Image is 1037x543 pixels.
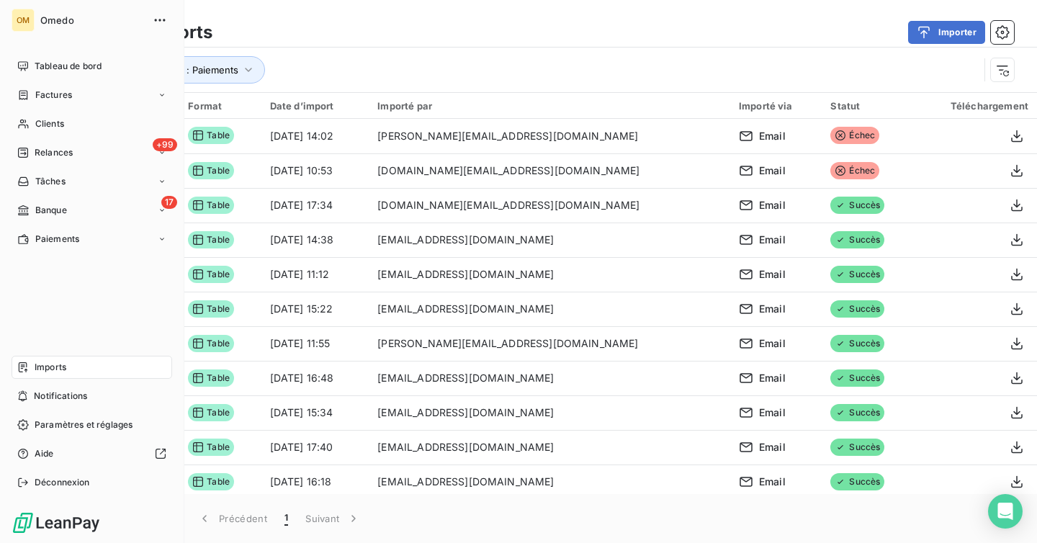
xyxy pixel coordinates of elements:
div: Téléchargement [922,100,1028,112]
td: [PERSON_NAME][EMAIL_ADDRESS][DOMAIN_NAME] [369,326,730,361]
td: [EMAIL_ADDRESS][DOMAIN_NAME] [369,395,730,430]
td: [EMAIL_ADDRESS][DOMAIN_NAME] [369,465,730,499]
span: Table [188,473,234,490]
span: Table [188,335,234,352]
td: [EMAIL_ADDRESS][DOMAIN_NAME] [369,430,730,465]
span: Email [759,267,786,282]
span: Table [188,404,234,421]
span: Succès [830,300,884,318]
span: Relances [35,146,73,159]
button: Suivant [297,503,369,534]
span: Email [759,336,786,351]
button: Précédent [189,503,276,534]
td: [DATE] 17:34 [261,188,369,223]
td: [EMAIL_ADDRESS][DOMAIN_NAME] [369,361,730,395]
td: [PERSON_NAME][EMAIL_ADDRESS][DOMAIN_NAME] [369,119,730,153]
div: OM [12,9,35,32]
td: [EMAIL_ADDRESS][DOMAIN_NAME] [369,292,730,326]
span: Notifications [34,390,87,403]
span: Paiements [35,233,79,246]
span: Email [759,405,786,420]
span: Succès [830,266,884,283]
span: Paramètres et réglages [35,418,133,431]
span: Email [759,440,786,454]
button: Importer [908,21,985,44]
span: Aide [35,447,54,460]
td: [DATE] 11:12 [261,257,369,292]
span: Table [188,266,234,283]
span: Clients [35,117,64,130]
span: Email [759,198,786,212]
span: Table [188,300,234,318]
button: 1 [276,503,297,534]
span: +99 [153,138,177,151]
span: Email [759,129,786,143]
span: Table [188,162,234,179]
td: [DOMAIN_NAME][EMAIL_ADDRESS][DOMAIN_NAME] [369,153,730,188]
div: Importé via [739,100,813,112]
span: Tâches [35,175,66,188]
span: Succès [830,473,884,490]
span: Table [188,197,234,214]
span: 1 [284,511,288,526]
span: Échec [830,162,879,179]
span: Email [759,163,786,178]
span: Succès [830,197,884,214]
span: Succès [830,231,884,248]
span: Table [188,127,234,144]
span: Succès [830,404,884,421]
span: Factures [35,89,72,102]
td: [DATE] 14:38 [261,223,369,257]
td: [DOMAIN_NAME][EMAIL_ADDRESS][DOMAIN_NAME] [369,188,730,223]
span: Succès [830,335,884,352]
div: Open Intercom Messenger [988,494,1023,529]
span: Tableau de bord [35,60,102,73]
a: Aide [12,442,172,465]
span: Email [759,371,786,385]
td: [DATE] 10:53 [261,153,369,188]
span: Échec [830,127,879,144]
span: Omedo [40,14,144,26]
span: Succès [830,369,884,387]
div: Date d’import [270,100,361,112]
td: [DATE] 16:48 [261,361,369,395]
span: Succès [830,439,884,456]
span: Table [188,439,234,456]
span: Email [759,233,786,247]
td: [DATE] 17:40 [261,430,369,465]
span: Banque [35,204,67,217]
span: Table [188,369,234,387]
div: Format [188,100,252,112]
td: [DATE] 14:02 [261,119,369,153]
span: 17 [161,196,177,209]
span: Table [188,231,234,248]
img: Logo LeanPay [12,511,101,534]
span: Imports [35,361,66,374]
td: [EMAIL_ADDRESS][DOMAIN_NAME] [369,223,730,257]
div: Statut [830,100,905,112]
span: Email [759,302,786,316]
div: Importé par [377,100,722,112]
td: [DATE] 15:22 [261,292,369,326]
span: Email [759,475,786,489]
td: [DATE] 11:55 [261,326,369,361]
td: [DATE] 15:34 [261,395,369,430]
td: [EMAIL_ADDRESS][DOMAIN_NAME] [369,257,730,292]
span: Déconnexion [35,476,90,489]
td: [DATE] 16:18 [261,465,369,499]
